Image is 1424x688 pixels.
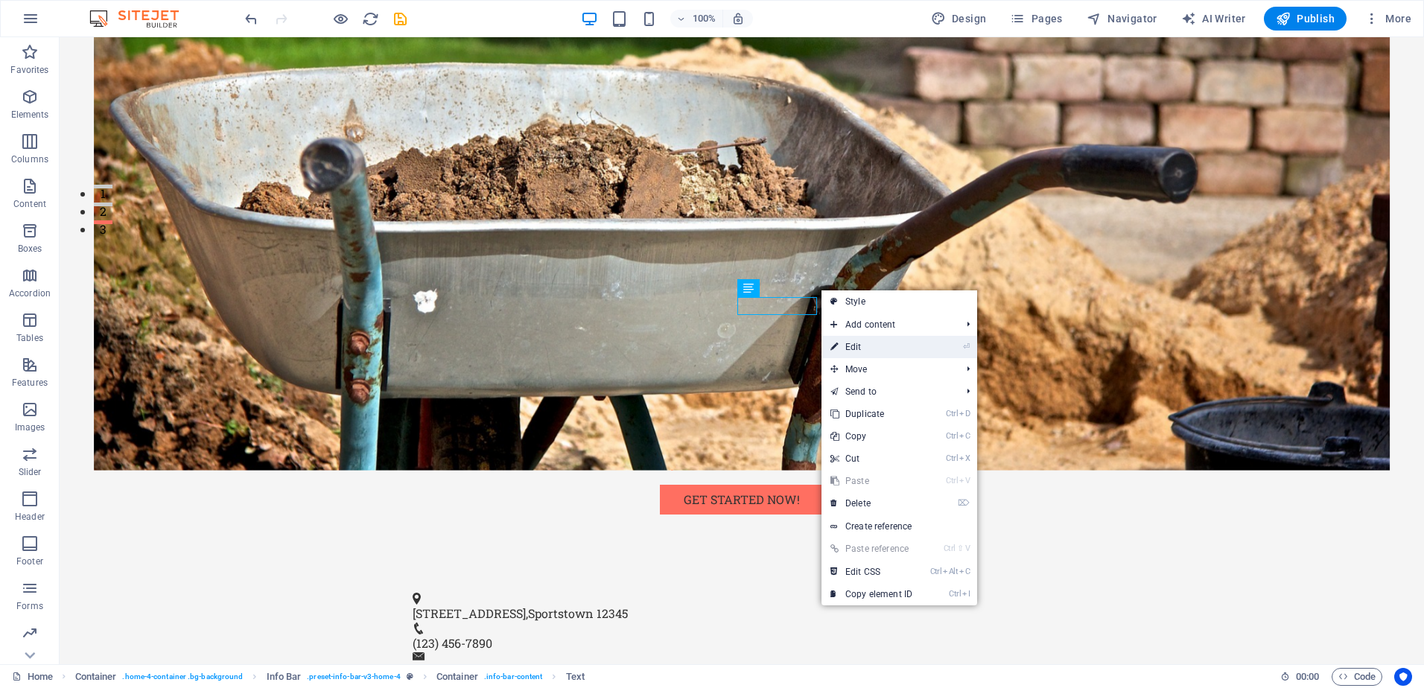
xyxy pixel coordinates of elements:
[821,336,921,358] a: ⏎Edit
[19,466,42,478] p: Slider
[959,567,970,576] i: C
[943,567,958,576] i: Alt
[11,109,49,121] p: Elements
[12,668,53,686] a: Click to cancel selection. Double-click to open Pages
[357,624,561,640] a: [EMAIL_ADDRESS][DOMAIN_NAME]
[86,10,197,28] img: Editor Logo
[9,287,51,299] p: Accordion
[353,568,466,584] span: [STREET_ADDRESS]
[821,380,955,403] a: Send to
[1010,11,1062,26] span: Pages
[1358,7,1417,31] button: More
[821,470,921,492] a: CtrlVPaste
[821,561,921,583] a: CtrlAltCEdit CSS
[1338,668,1376,686] span: Code
[15,421,45,433] p: Images
[958,498,970,508] i: ⌦
[959,431,970,441] i: C
[11,153,48,165] p: Columns
[1306,671,1309,682] span: :
[362,10,379,28] i: Reload page
[16,332,43,344] p: Tables
[34,165,53,169] button: 2
[821,313,955,336] span: Add content
[1081,7,1163,31] button: Navigator
[1004,7,1068,31] button: Pages
[949,589,961,599] i: Ctrl
[821,358,955,380] span: Move
[959,476,970,485] i: V
[821,583,921,605] a: CtrlICopy element ID
[821,425,921,447] a: CtrlCCopy
[1276,11,1335,26] span: Publish
[1332,668,1382,686] button: Code
[1175,7,1252,31] button: AI Writer
[1296,668,1319,686] span: 00 00
[930,567,942,576] i: Ctrl
[963,342,970,351] i: ⏎
[75,668,117,686] span: Click to select. Double-click to edit
[34,183,53,187] button: 3
[361,10,379,28] button: reload
[75,668,585,686] nav: breadcrumb
[670,10,723,28] button: 100%
[821,538,921,560] a: Ctrl⇧VPaste reference
[946,453,958,463] i: Ctrl
[1394,668,1412,686] button: Usercentrics
[9,645,50,657] p: Marketing
[693,10,716,28] h6: 100%
[1264,7,1347,31] button: Publish
[353,567,999,585] p: ,
[18,243,42,255] p: Boxes
[946,476,958,485] i: Ctrl
[16,600,43,612] p: Forms
[821,447,921,470] a: CtrlXCut
[944,544,956,553] i: Ctrl
[821,492,921,515] a: ⌦Delete
[307,668,400,686] span: . preset-info-bar-v3-home-4
[957,544,964,553] i: ⇧
[15,511,45,523] p: Header
[965,544,970,553] i: V
[436,668,478,686] span: Click to select. Double-click to edit
[353,598,433,614] span: (123) 456-7890
[821,403,921,425] a: CtrlDDuplicate
[1364,11,1411,26] span: More
[959,409,970,418] i: D
[946,431,958,441] i: Ctrl
[821,515,977,538] a: Create reference
[731,12,745,25] i: On resize automatically adjust zoom level to fit chosen device.
[391,10,409,28] button: save
[537,568,568,584] span: 12345
[331,10,349,28] button: Click here to leave preview mode and continue editing
[468,568,534,584] span: Sportstown
[122,668,243,686] span: . home-4-container .bg-background
[925,7,993,31] button: Design
[1087,11,1157,26] span: Navigator
[1280,668,1320,686] h6: Session time
[484,668,543,686] span: . info-bar-content
[821,290,977,313] a: Style
[267,668,302,686] span: Click to select. Double-click to edit
[407,672,413,681] i: This element is a customizable preset
[392,10,409,28] i: Save (Ctrl+S)
[242,10,260,28] button: undo
[946,409,958,418] i: Ctrl
[34,147,53,151] button: 1
[16,555,43,567] p: Footer
[12,377,48,389] p: Features
[1181,11,1246,26] span: AI Writer
[931,11,987,26] span: Design
[959,453,970,463] i: X
[243,10,260,28] i: Undo: Change text (Ctrl+Z)
[925,7,993,31] div: Design (Ctrl+Alt+Y)
[10,64,48,76] p: Favorites
[13,198,46,210] p: Content
[962,589,970,599] i: I
[566,668,585,686] span: Click to select. Double-click to edit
